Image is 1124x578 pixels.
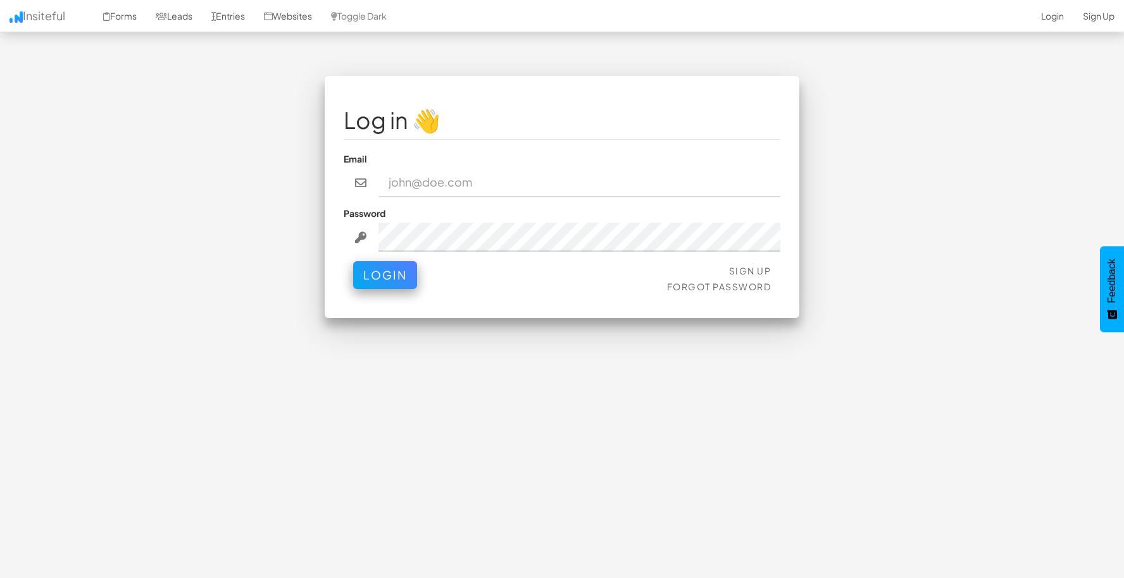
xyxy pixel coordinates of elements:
label: Email [344,152,367,165]
label: Password [344,207,385,219]
button: Feedback - Show survey [1100,246,1124,332]
a: Forgot Password [667,281,771,292]
button: Login [353,261,417,289]
img: icon.png [9,11,23,23]
a: Sign Up [729,265,771,276]
span: Feedback [1106,259,1118,303]
h1: Log in 👋 [344,108,780,133]
input: john@doe.com [378,168,781,197]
